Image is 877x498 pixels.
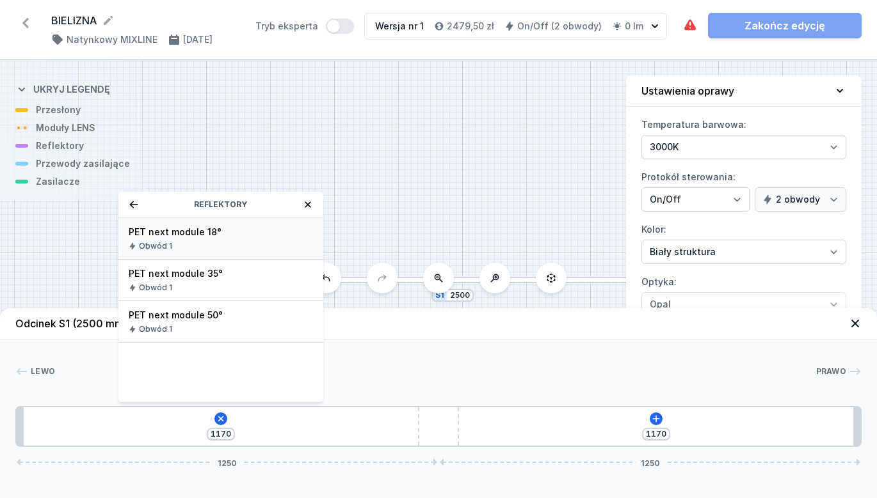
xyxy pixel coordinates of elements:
label: Optyka: [641,272,846,316]
h4: 0 lm [625,20,643,33]
button: Ustawienia oprawy [626,75,862,107]
select: Kolor: [641,240,846,264]
input: Wymiar [mm] [646,429,666,439]
span: PET next module 35° [129,267,313,280]
label: Tryb eksperta [255,19,354,34]
form: BIELIZNA [51,13,240,28]
button: Wersja nr 12479,50 złOn/Off (2 obwody)0 lm [364,13,667,40]
span: 1250 [213,458,242,466]
span: Obwód 1 [139,324,172,334]
select: Protokół sterowania: [641,187,750,212]
input: Wymiar [mm] [211,429,231,439]
label: Kolor: [641,219,846,264]
button: Dodaj element [212,410,230,428]
button: Wróć do listy kategorii [129,199,139,210]
h4: 2479,50 zł [447,20,494,33]
select: Protokół sterowania: [755,187,846,212]
div: Wersja nr 1 [375,20,424,33]
h4: Odcinek S1 [15,316,127,331]
h4: On/Off (2 obwody) [517,20,602,33]
span: Reflektory [194,199,247,210]
h4: Natynkowy MIXLINE [67,33,157,46]
span: Lewo [31,366,55,377]
span: PET next module 18° [129,226,313,238]
h4: Ustawienia oprawy [641,83,734,98]
button: Ukryj legendę [15,73,110,104]
span: Prawo [816,366,847,377]
select: Temperatura barwowa: [641,135,846,159]
button: Edytuj nazwę projektu [102,14,115,27]
select: Optyka: [641,292,846,316]
span: 1250 [636,458,665,466]
button: Zamknij okno [303,199,313,210]
label: Protokół sterowania: [641,167,846,212]
input: Wymiar [mm] [449,290,470,300]
span: PET next module 50° [129,309,313,322]
span: (2500 mm) [72,317,127,330]
label: Temperatura barwowa: [641,114,846,159]
button: Tryb eksperta [326,19,354,34]
span: Obwód 1 [139,283,172,293]
button: Dodaj element [650,412,663,425]
h4: Ukryj legendę [33,83,110,96]
span: Obwód 1 [139,241,172,251]
h4: [DATE] [183,33,213,46]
